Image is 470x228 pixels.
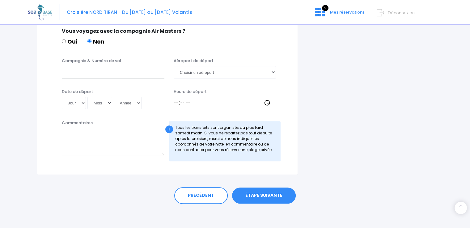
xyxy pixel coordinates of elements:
span: Croisière NORD TIRAN - Du [DATE] au [DATE] Volantis [67,9,192,15]
span: Déconnexion [388,10,415,16]
input: Oui [62,39,66,43]
div: Tous les transferts sont organisés au plus tard samedi matin. Si vous ne repartez pas tout de sui... [169,121,281,161]
a: PRÉCÉDENT [174,187,228,204]
label: Aéroport de départ [174,58,214,64]
label: Compagnie & Numéro de vol [62,58,121,64]
div: ! [165,125,173,133]
label: Oui [62,37,77,46]
input: Non [87,39,91,43]
label: Non [87,37,104,46]
span: Vous voyagez avec la compagnie Air Masters ? [62,27,185,35]
a: 2 Mes réservations [310,11,368,17]
label: Commentaires [62,120,93,126]
span: 2 [322,5,328,11]
label: Heure de départ [174,89,207,95]
span: Mes réservations [330,9,365,15]
a: ÉTAPE SUIVANTE [232,188,296,204]
label: Date de départ [62,89,93,95]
